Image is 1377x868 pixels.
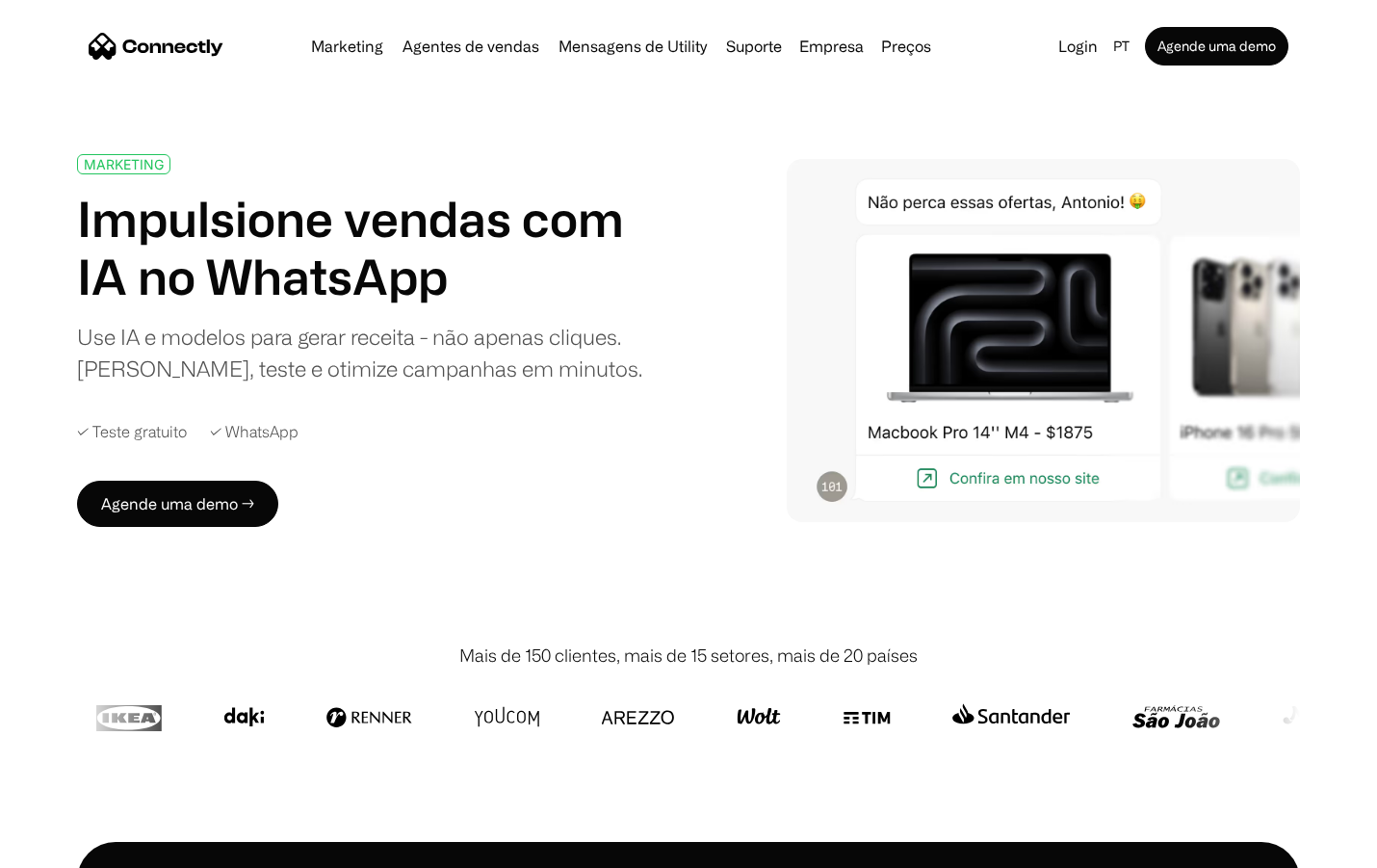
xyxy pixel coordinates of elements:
div: Empresa [793,33,870,60]
a: Agentes de vendas [395,39,547,54]
aside: Language selected: Português (Brasil) [19,832,116,861]
div: Mais de 150 clientes, mais de 15 setores, mais de 20 países [459,643,918,669]
a: Agende uma demo → [77,481,278,527]
div: MARKETING [84,157,164,171]
ul: Language list [39,834,116,861]
div: ✓ Teste gratuito [77,423,187,441]
a: Marketing [303,39,391,54]
a: home [89,32,223,61]
a: Suporte [718,39,790,54]
div: Use IA e modelos para gerar receita - não apenas cliques. [PERSON_NAME], teste e otimize campanha... [77,321,672,384]
div: Empresa [799,33,864,60]
h1: Impulsione vendas com IA no WhatsApp [77,190,672,305]
div: pt [1105,33,1141,60]
a: Login [1051,33,1105,60]
a: Preços [873,39,939,54]
a: Mensagens de Utility [551,39,714,54]
div: pt [1113,33,1130,60]
a: Agende uma demo [1145,27,1288,66]
div: ✓ WhatsApp [210,423,299,441]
